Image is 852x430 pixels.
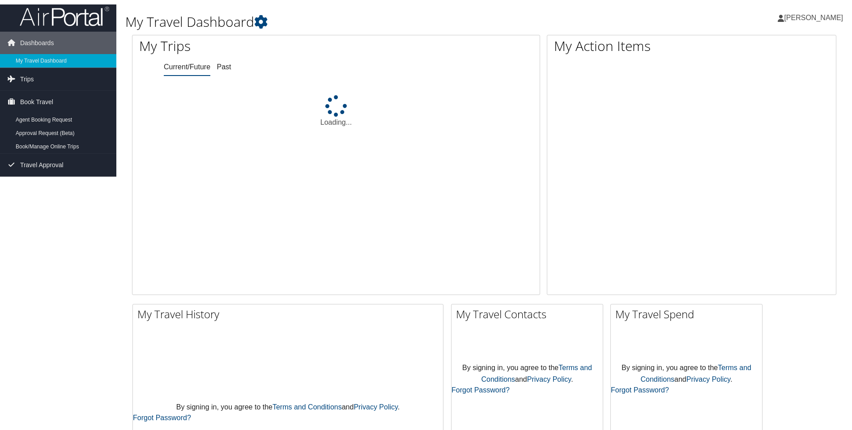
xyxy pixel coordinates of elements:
[686,375,730,383] a: Privacy Policy
[604,362,769,385] p: By signing in, you agree to the and .
[133,414,191,422] a: Forgot Password?
[611,386,669,394] a: Forgot Password?
[20,91,53,113] span: Book Travel
[217,63,231,71] a: Past
[20,154,64,176] span: Travel Approval
[20,32,54,54] span: Dashboards
[615,307,762,322] h2: My Travel Spend
[547,37,836,55] h1: My Action Items
[273,403,342,411] a: Terms and Conditions
[527,375,571,383] a: Privacy Policy
[126,401,450,413] p: By signing in, you agree to the and .
[481,364,592,383] a: Terms and Conditions
[456,307,603,322] h2: My Travel Contacts
[778,4,852,31] a: [PERSON_NAME]
[445,362,609,385] p: By signing in, you agree to the and .
[784,14,843,21] span: [PERSON_NAME]
[139,37,363,55] h1: My Trips
[20,6,109,27] img: airportal-logo.png
[132,95,540,128] div: Loading...
[452,386,510,394] a: Forgot Password?
[20,68,34,90] span: Trips
[137,307,443,322] h2: My Travel History
[125,13,604,31] h1: My Travel Dashboard
[640,364,751,383] a: Terms and Conditions
[354,403,397,411] a: Privacy Policy
[164,63,210,71] a: Current/Future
